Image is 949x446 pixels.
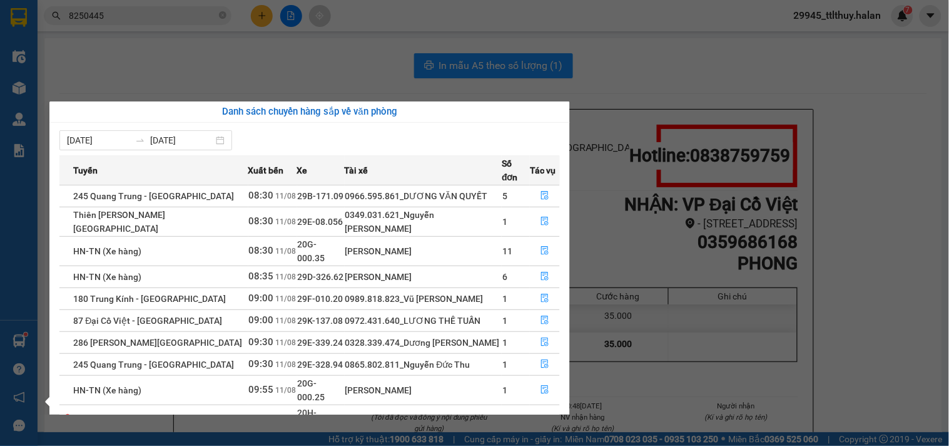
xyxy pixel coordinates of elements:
[345,314,502,328] div: 0972.431.640_LƯƠNG THẾ TUẤN
[73,338,242,348] span: 286 [PERSON_NAME][GEOGRAPHIC_DATA]
[73,191,234,201] span: 245 Quang Trung - [GEOGRAPHIC_DATA]
[73,316,222,326] span: 87 Đại Cồ Việt - [GEOGRAPHIC_DATA]
[276,338,297,347] span: 11/08
[249,336,274,348] span: 09:30
[345,336,502,350] div: 0328.339.474_Dương [PERSON_NAME]
[249,384,274,395] span: 09:55
[345,358,502,371] div: 0865.802.811_Nguyễn Đức Thu
[540,294,549,304] span: file-done
[345,189,502,203] div: 0966.595.861_DƯƠNG VĂN QUYẾT
[530,380,559,400] button: file-done
[249,190,274,201] span: 08:30
[502,338,507,348] span: 1
[540,385,549,395] span: file-done
[345,244,502,258] div: [PERSON_NAME]
[540,272,549,282] span: file-done
[150,133,213,147] input: Đến ngày
[73,294,226,304] span: 180 Trung Kính - [GEOGRAPHIC_DATA]
[298,294,343,304] span: 29F-010.20
[298,316,343,326] span: 29K-137.08
[16,16,109,78] img: logo.jpg
[502,191,507,201] span: 5
[249,215,274,227] span: 08:30
[73,385,141,395] span: HN-TN (Xe hàng)
[502,246,512,256] span: 11
[530,186,559,206] button: file-done
[73,210,165,234] span: Thiên [PERSON_NAME][GEOGRAPHIC_DATA]
[298,338,343,348] span: 29E-339.24
[530,163,556,177] span: Tác vụ
[530,289,559,309] button: file-done
[502,385,507,395] span: 1
[73,360,234,370] span: 245 Quang Trung - [GEOGRAPHIC_DATA]
[276,386,297,395] span: 11/08
[276,192,297,200] span: 11/08
[249,293,274,304] span: 09:00
[540,191,549,201] span: file-done
[117,31,523,46] li: 271 - [PERSON_NAME] - [GEOGRAPHIC_DATA] - [GEOGRAPHIC_DATA]
[540,217,549,227] span: file-done
[298,378,325,402] span: 20G-000.25
[249,271,274,282] span: 08:35
[345,208,502,236] div: 0349.031.621_Nguyễn [PERSON_NAME]
[345,383,502,397] div: [PERSON_NAME]
[16,85,183,106] b: GỬI : VP CTY HÀ LAN
[345,292,502,306] div: 0989.818.823_Vũ [PERSON_NAME]
[276,294,297,303] span: 11/08
[276,217,297,226] span: 11/08
[73,163,98,177] span: Tuyến
[502,316,507,326] span: 1
[276,360,297,369] span: 11/08
[502,272,507,282] span: 6
[530,311,559,331] button: file-done
[67,133,130,147] input: Từ ngày
[540,338,549,348] span: file-done
[345,163,368,177] span: Tài xế
[502,217,507,227] span: 1
[530,410,559,430] button: file-done
[298,272,344,282] span: 29D-326.62
[249,358,274,370] span: 09:30
[345,270,502,284] div: [PERSON_NAME]
[502,157,529,184] span: Số đơn
[345,413,502,427] div: [PERSON_NAME] - 0962626010
[249,413,274,425] span: 10:00
[248,163,284,177] span: Xuất bến
[73,246,141,256] span: HN-TN (Xe hàng)
[530,241,559,261] button: file-done
[530,267,559,287] button: file-done
[249,314,274,326] span: 09:00
[530,355,559,375] button: file-done
[135,135,145,145] span: to
[135,135,145,145] span: swap-right
[298,191,344,201] span: 29B-171.09
[73,415,198,425] span: Bắc Kạn - [GEOGRAPHIC_DATA]
[249,245,274,256] span: 08:30
[298,217,343,227] span: 29E-08.056
[297,163,308,177] span: Xe
[502,360,507,370] span: 1
[530,333,559,353] button: file-done
[298,408,325,432] span: 20H-019.04
[276,247,297,256] span: 11/08
[298,360,343,370] span: 29E-328.94
[276,272,297,281] span: 11/08
[298,239,325,263] span: 20G-000.35
[59,105,560,120] div: Danh sách chuyến hàng sắp về văn phòng
[502,294,507,304] span: 1
[276,316,297,325] span: 11/08
[73,272,141,282] span: HN-TN (Xe hàng)
[540,246,549,256] span: file-done
[540,360,549,370] span: file-done
[540,316,549,326] span: file-done
[530,212,559,232] button: file-done
[502,415,507,425] span: 2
